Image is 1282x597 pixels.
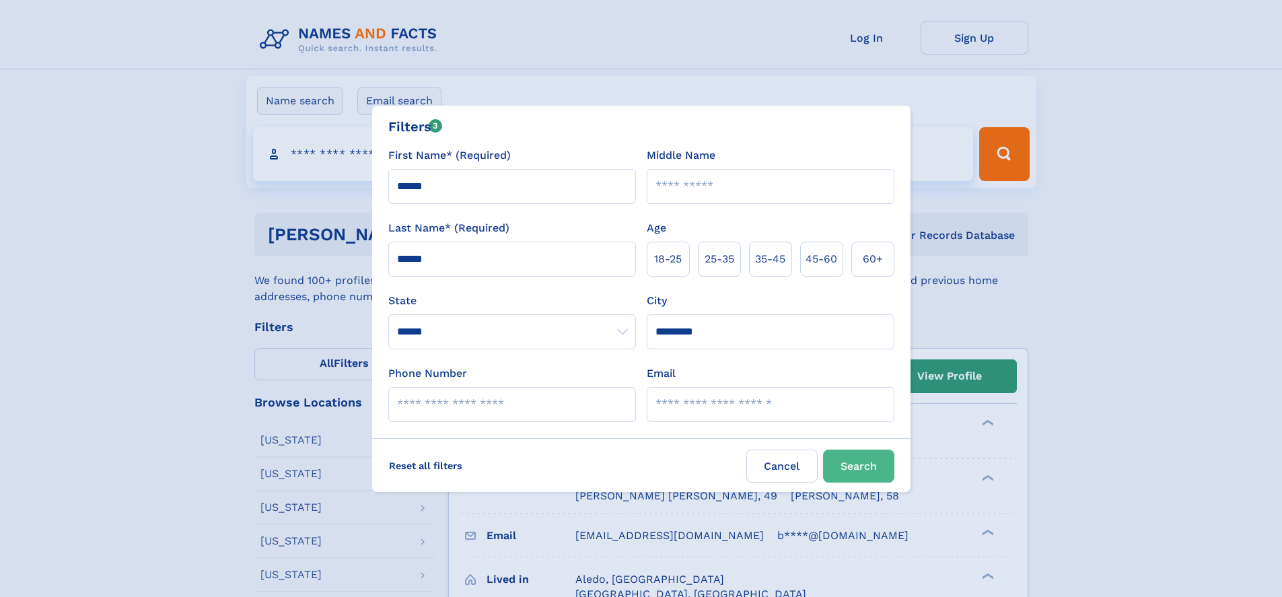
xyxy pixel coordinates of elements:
[647,220,666,236] label: Age
[705,251,734,267] span: 25‑35
[647,365,676,382] label: Email
[388,365,467,382] label: Phone Number
[654,251,682,267] span: 18‑25
[388,293,636,309] label: State
[806,251,837,267] span: 45‑60
[647,147,715,164] label: Middle Name
[388,220,509,236] label: Last Name* (Required)
[647,293,667,309] label: City
[388,147,511,164] label: First Name* (Required)
[380,450,471,482] label: Reset all filters
[755,251,785,267] span: 35‑45
[388,116,443,137] div: Filters
[863,251,883,267] span: 60+
[746,450,818,483] label: Cancel
[823,450,894,483] button: Search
